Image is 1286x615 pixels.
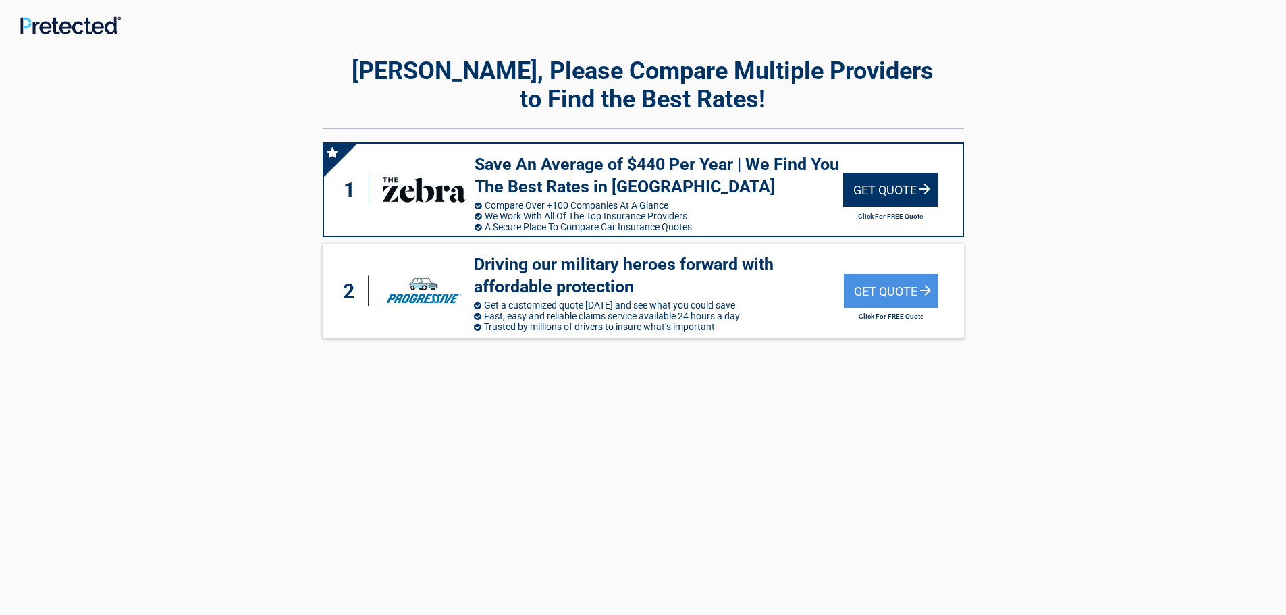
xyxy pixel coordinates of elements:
[380,270,467,312] img: progressive's logo
[844,274,938,308] div: Get Quote
[474,321,844,332] li: Trusted by millions of drivers to insure what’s important
[323,57,964,113] h2: [PERSON_NAME], Please Compare Multiple Providers to Find the Best Rates!
[843,173,938,207] div: Get Quote
[474,254,844,298] h3: Driving our military heroes forward with affordable protection
[475,221,843,232] li: A Secure Place To Compare Car Insurance Quotes
[843,213,938,220] h2: Click For FREE Quote
[20,16,121,34] img: Main Logo
[844,313,938,320] h2: Click For FREE Quote
[381,169,467,211] img: thezebra's logo
[474,300,844,311] li: Get a customized quote [DATE] and see what you could save
[336,276,369,306] div: 2
[338,175,370,205] div: 1
[475,200,843,211] li: Compare Over +100 Companies At A Glance
[475,211,843,221] li: We Work With All Of The Top Insurance Providers
[474,311,844,321] li: Fast, easy and reliable claims service available 24 hours a day
[475,154,843,198] h3: Save An Average of $440 Per Year | We Find You The Best Rates in [GEOGRAPHIC_DATA]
